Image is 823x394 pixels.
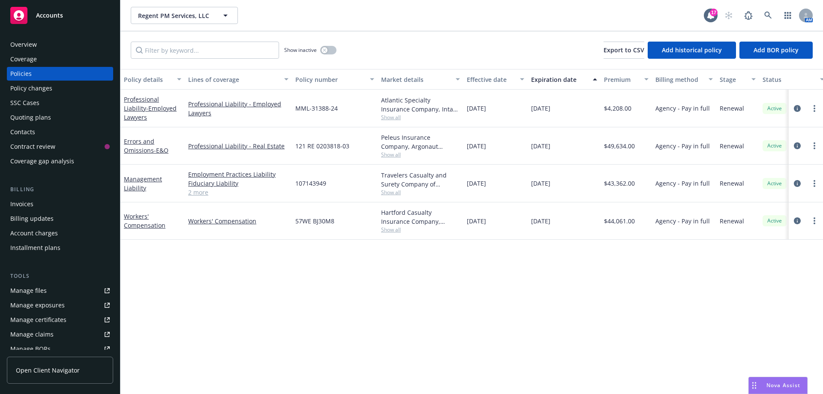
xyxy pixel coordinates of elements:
[7,313,113,327] a: Manage certificates
[131,42,279,59] input: Filter by keyword...
[467,75,515,84] div: Effective date
[7,226,113,240] a: Account charges
[779,7,796,24] a: Switch app
[655,104,710,113] span: Agency - Pay in full
[720,7,737,24] a: Start snowing
[10,284,47,298] div: Manage files
[467,141,486,150] span: [DATE]
[7,154,113,168] a: Coverage gap analysis
[655,217,710,226] span: Agency - Pay in full
[809,103,820,114] a: more
[295,104,338,113] span: MML-31388-24
[381,171,460,189] div: Travelers Casualty and Surety Company of America, Travelers Insurance, CRC Group
[10,111,51,124] div: Quoting plans
[10,226,58,240] div: Account charges
[648,42,736,59] button: Add historical policy
[188,141,288,150] a: Professional Liability - Real Estate
[10,241,60,255] div: Installment plans
[792,178,802,189] a: circleInformation
[7,272,113,280] div: Tools
[7,3,113,27] a: Accounts
[809,141,820,151] a: more
[7,328,113,341] a: Manage claims
[124,212,165,229] a: Workers' Compensation
[124,104,177,121] span: - Employed Lawyers
[10,67,32,81] div: Policies
[378,69,463,90] button: Market details
[295,217,334,226] span: 57WE BJ30M8
[124,137,168,154] a: Errors and Omissions
[531,104,550,113] span: [DATE]
[10,154,74,168] div: Coverage gap analysis
[36,12,63,19] span: Accounts
[792,103,802,114] a: circleInformation
[760,7,777,24] a: Search
[655,179,710,188] span: Agency - Pay in full
[710,9,718,16] div: 17
[188,217,288,226] a: Workers' Compensation
[604,141,635,150] span: $49,634.00
[10,96,39,110] div: SSC Cases
[381,133,460,151] div: Peleus Insurance Company, Argonaut Insurance Company (Argo), CRC Group
[766,142,783,150] span: Active
[7,140,113,153] a: Contract review
[7,185,113,194] div: Billing
[792,216,802,226] a: circleInformation
[809,216,820,226] a: more
[381,208,460,226] div: Hartford Casualty Insurance Company, Hartford Insurance Group
[7,67,113,81] a: Policies
[531,75,588,84] div: Expiration date
[188,179,288,188] a: Fiduciary Liability
[7,111,113,124] a: Quoting plans
[131,7,238,24] button: Regent PM Services, LLC
[740,7,757,24] a: Report a Bug
[10,125,35,139] div: Contacts
[809,178,820,189] a: more
[7,52,113,66] a: Coverage
[467,179,486,188] span: [DATE]
[7,298,113,312] a: Manage exposures
[10,313,66,327] div: Manage certificates
[295,179,326,188] span: 107143949
[467,104,486,113] span: [DATE]
[16,366,80,375] span: Open Client Navigator
[655,75,703,84] div: Billing method
[463,69,528,90] button: Effective date
[792,141,802,151] a: circleInformation
[10,212,54,226] div: Billing updates
[766,180,783,187] span: Active
[604,217,635,226] span: $44,061.00
[720,104,744,113] span: Renewal
[531,217,550,226] span: [DATE]
[720,141,744,150] span: Renewal
[381,226,460,233] span: Show all
[528,69,601,90] button: Expiration date
[10,52,37,66] div: Coverage
[662,46,722,54] span: Add historical policy
[138,11,212,20] span: Regent PM Services, LLC
[749,377,760,394] div: Drag to move
[7,125,113,139] a: Contacts
[7,284,113,298] a: Manage files
[604,46,644,54] span: Export to CSV
[10,140,55,153] div: Contract review
[604,104,631,113] span: $4,208.00
[7,81,113,95] a: Policy changes
[766,217,783,225] span: Active
[720,217,744,226] span: Renewal
[720,179,744,188] span: Renewal
[10,342,51,356] div: Manage BORs
[381,114,460,121] span: Show all
[188,188,288,197] a: 2 more
[188,99,288,117] a: Professional Liability - Employed Lawyers
[381,75,451,84] div: Market details
[652,69,716,90] button: Billing method
[381,96,460,114] div: Atlantic Specialty Insurance Company, Intact Insurance, CRC Group
[188,75,279,84] div: Lines of coverage
[720,75,746,84] div: Stage
[604,179,635,188] span: $43,362.00
[7,38,113,51] a: Overview
[120,69,185,90] button: Policy details
[185,69,292,90] button: Lines of coverage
